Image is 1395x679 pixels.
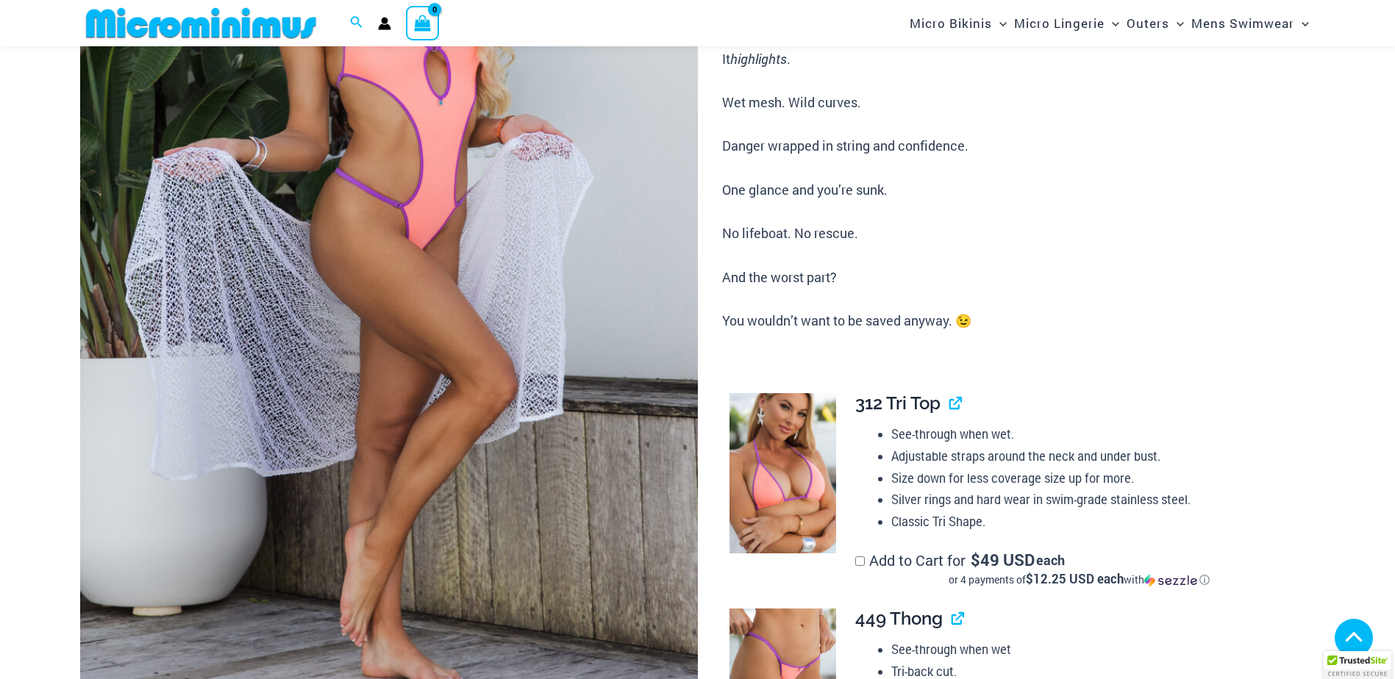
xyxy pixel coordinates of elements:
[906,4,1010,42] a: Micro BikinisMenu ToggleMenu Toggle
[904,2,1316,44] nav: Site Navigation
[730,50,787,68] i: highlights
[1036,553,1065,567] span: each
[855,572,1303,587] div: or 4 payments of$12.25 USD eachwithSezzle Click to learn more about Sezzle
[80,7,322,40] img: MM SHOP LOGO FLAT
[891,489,1303,511] li: Silver rings and hard wear in swim-grade stainless steel.
[971,553,1035,567] span: 49 USD
[891,511,1303,533] li: Classic Tri Shape.
[891,423,1303,445] li: See-through when wet.
[992,4,1007,42] span: Menu Toggle
[1010,4,1123,42] a: Micro LingerieMenu ToggleMenu Toggle
[910,4,992,42] span: Micro Bikinis
[855,550,1303,587] label: Add to Cart for
[378,17,391,30] a: Account icon link
[855,392,941,414] span: 312 Tri Top
[1014,4,1105,42] span: Micro Lingerie
[350,14,363,33] a: Search icon link
[729,393,836,553] img: Wild Card Neon Bliss 312 Top 03
[1188,4,1313,42] a: Mens SwimwearMenu ToggleMenu Toggle
[855,608,943,629] span: 449 Thong
[1191,4,1294,42] span: Mens Swimwear
[1294,4,1309,42] span: Menu Toggle
[891,467,1303,489] li: Size down for less coverage size up for more.
[891,639,1303,661] li: See-through when wet
[971,549,980,570] span: $
[406,6,440,40] a: View Shopping Cart, empty
[855,556,865,566] input: Add to Cart for$49 USD eachor 4 payments of$12.25 USD eachwithSezzle Click to learn more about Se...
[1026,570,1124,587] span: $12.25 USD each
[1123,4,1188,42] a: OutersMenu ToggleMenu Toggle
[855,572,1303,587] div: or 4 payments of with
[1169,4,1184,42] span: Menu Toggle
[1144,574,1197,587] img: Sezzle
[891,445,1303,467] li: Adjustable straps around the neck and under bust.
[1105,4,1119,42] span: Menu Toggle
[1324,651,1391,679] div: TrustedSite Certified
[1127,4,1169,42] span: Outers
